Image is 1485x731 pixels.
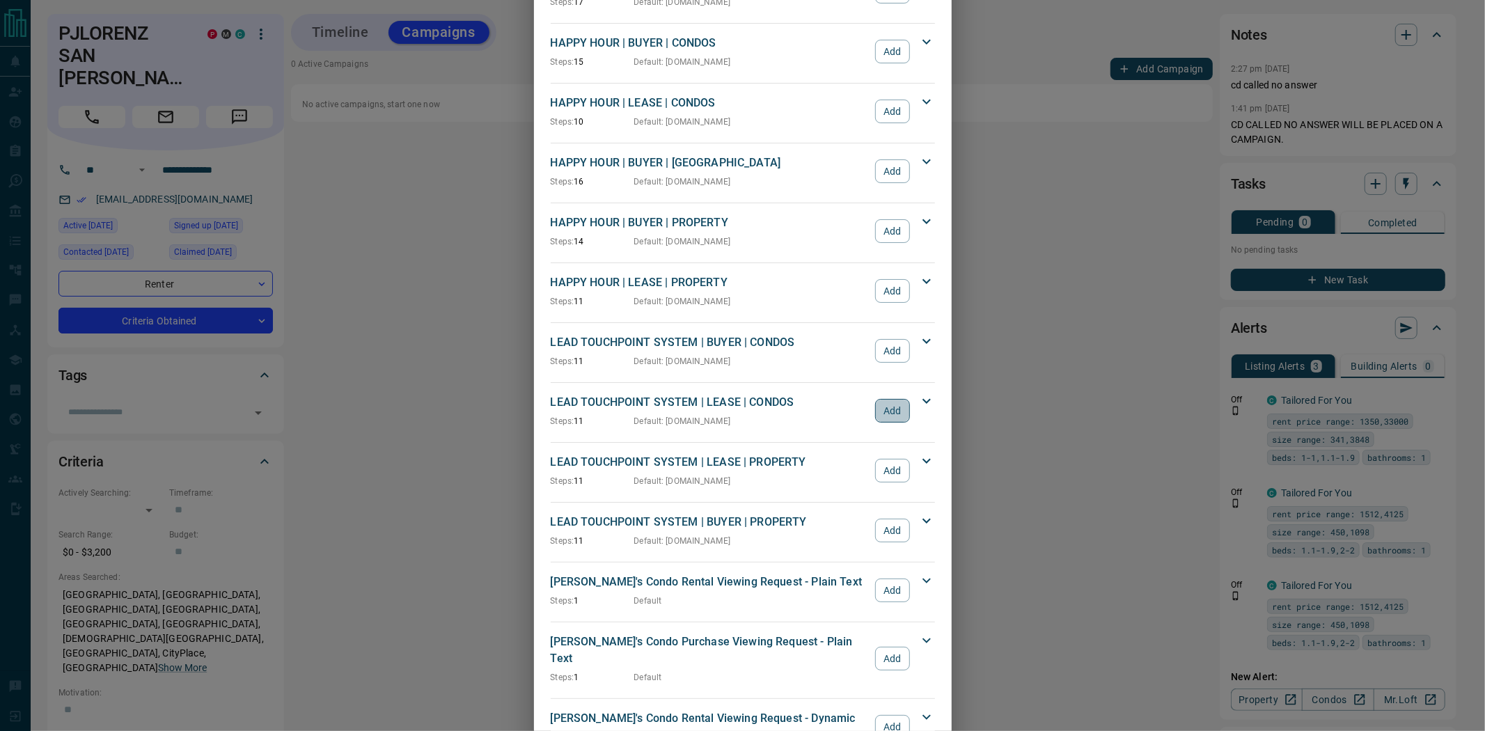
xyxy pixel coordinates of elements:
[634,355,731,368] p: Default : [DOMAIN_NAME]
[551,295,634,308] p: 11
[875,399,909,423] button: Add
[551,475,634,487] p: 11
[551,214,869,231] p: HAPPY HOUR | BUYER | PROPERTY
[551,671,634,684] p: 1
[551,391,935,430] div: LEAD TOUCHPOINT SYSTEM | LEASE | CONDOSSteps:11Default: [DOMAIN_NAME]Add
[551,117,574,127] span: Steps:
[551,334,869,351] p: LEAD TOUCHPOINT SYSTEM | BUYER | CONDOS
[634,415,731,427] p: Default : [DOMAIN_NAME]
[551,177,574,187] span: Steps:
[875,647,909,670] button: Add
[551,596,574,606] span: Steps:
[551,116,634,128] p: 10
[551,56,634,68] p: 15
[875,279,909,303] button: Add
[551,235,634,248] p: 14
[875,219,909,243] button: Add
[551,454,869,471] p: LEAD TOUCHPOINT SYSTEM | LEASE | PROPERTY
[634,595,662,607] p: Default
[634,235,731,248] p: Default : [DOMAIN_NAME]
[551,57,574,67] span: Steps:
[551,673,574,682] span: Steps:
[551,415,634,427] p: 11
[551,92,935,131] div: HAPPY HOUR | LEASE | CONDOSSteps:10Default: [DOMAIN_NAME]Add
[551,416,574,426] span: Steps:
[551,476,574,486] span: Steps:
[551,514,869,530] p: LEAD TOUCHPOINT SYSTEM | BUYER | PROPERTY
[875,40,909,63] button: Add
[875,100,909,123] button: Add
[551,297,574,306] span: Steps:
[634,535,731,547] p: Default : [DOMAIN_NAME]
[634,295,731,308] p: Default : [DOMAIN_NAME]
[551,272,935,311] div: HAPPY HOUR | LEASE | PROPERTYSteps:11Default: [DOMAIN_NAME]Add
[551,155,869,171] p: HAPPY HOUR | BUYER | [GEOGRAPHIC_DATA]
[634,475,731,487] p: Default : [DOMAIN_NAME]
[551,35,869,52] p: HAPPY HOUR | BUYER | CONDOS
[551,571,935,610] div: [PERSON_NAME]'s Condo Rental Viewing Request - Plain TextSteps:1DefaultAdd
[551,237,574,246] span: Steps:
[551,331,935,370] div: LEAD TOUCHPOINT SYSTEM | BUYER | CONDOSSteps:11Default: [DOMAIN_NAME]Add
[551,631,935,686] div: [PERSON_NAME]'s Condo Purchase Viewing Request - Plain TextSteps:1DefaultAdd
[551,394,869,411] p: LEAD TOUCHPOINT SYSTEM | LEASE | CONDOS
[551,212,935,251] div: HAPPY HOUR | BUYER | PROPERTYSteps:14Default: [DOMAIN_NAME]Add
[551,175,634,188] p: 16
[634,671,662,684] p: Default
[551,536,574,546] span: Steps:
[551,511,935,550] div: LEAD TOUCHPOINT SYSTEM | BUYER | PROPERTYSteps:11Default: [DOMAIN_NAME]Add
[875,579,909,602] button: Add
[551,274,869,291] p: HAPPY HOUR | LEASE | PROPERTY
[551,574,869,590] p: [PERSON_NAME]'s Condo Rental Viewing Request - Plain Text
[551,95,869,111] p: HAPPY HOUR | LEASE | CONDOS
[634,175,731,188] p: Default : [DOMAIN_NAME]
[551,32,935,71] div: HAPPY HOUR | BUYER | CONDOSSteps:15Default: [DOMAIN_NAME]Add
[875,519,909,542] button: Add
[551,152,935,191] div: HAPPY HOUR | BUYER | [GEOGRAPHIC_DATA]Steps:16Default: [DOMAIN_NAME]Add
[551,356,574,366] span: Steps:
[551,634,869,667] p: [PERSON_NAME]'s Condo Purchase Viewing Request - Plain Text
[551,451,935,490] div: LEAD TOUCHPOINT SYSTEM | LEASE | PROPERTYSteps:11Default: [DOMAIN_NAME]Add
[634,56,731,68] p: Default : [DOMAIN_NAME]
[875,459,909,482] button: Add
[875,159,909,183] button: Add
[551,355,634,368] p: 11
[634,116,731,128] p: Default : [DOMAIN_NAME]
[551,710,869,727] p: [PERSON_NAME]'s Condo Rental Viewing Request - Dynamic
[875,339,909,363] button: Add
[551,535,634,547] p: 11
[551,595,634,607] p: 1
